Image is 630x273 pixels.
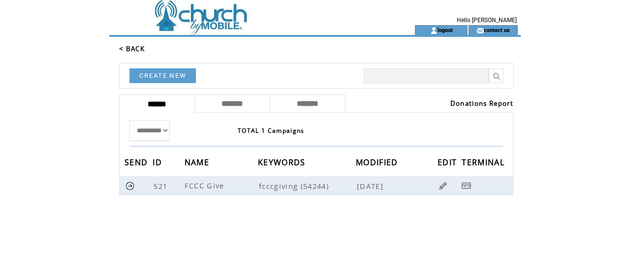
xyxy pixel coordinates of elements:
a: contact us [484,27,510,33]
a: ID [153,159,164,165]
span: EDIT [438,154,459,173]
span: ID [153,154,164,173]
span: Hello [PERSON_NAME] [457,17,517,24]
span: [DATE] [357,181,386,191]
img: account_icon.gif [430,27,438,34]
a: MODIFIED [356,159,401,165]
a: CREATE NEW [129,68,196,83]
span: NAME [185,154,212,173]
a: Donations Report [450,99,513,108]
span: MODIFIED [356,154,401,173]
a: KEYWORDS [258,159,308,165]
span: TOTAL 1 Campaigns [238,126,305,135]
a: NAME [185,159,212,165]
a: < BACK [119,44,145,53]
span: fcccgiving (54244) [259,181,355,191]
span: 521 [154,181,170,191]
span: FCCC Give [185,181,227,190]
img: contact_us_icon.gif [476,27,484,34]
span: TERMINAL [462,154,507,173]
a: logout [438,27,453,33]
span: SEND [125,154,150,173]
span: KEYWORDS [258,154,308,173]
